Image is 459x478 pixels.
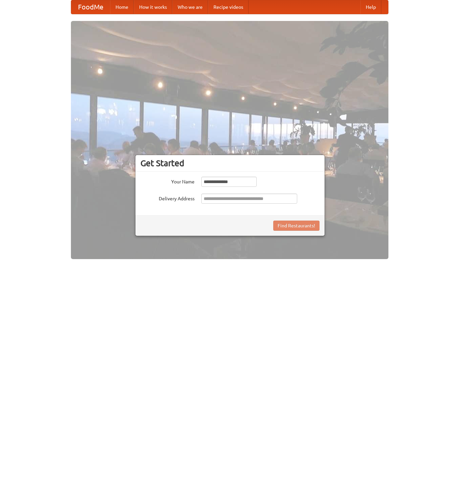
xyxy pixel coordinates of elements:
[208,0,249,14] a: Recipe videos
[141,194,195,202] label: Delivery Address
[110,0,134,14] a: Home
[134,0,172,14] a: How it works
[71,0,110,14] a: FoodMe
[273,221,320,231] button: Find Restaurants!
[141,158,320,168] h3: Get Started
[360,0,381,14] a: Help
[141,177,195,185] label: Your Name
[172,0,208,14] a: Who we are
